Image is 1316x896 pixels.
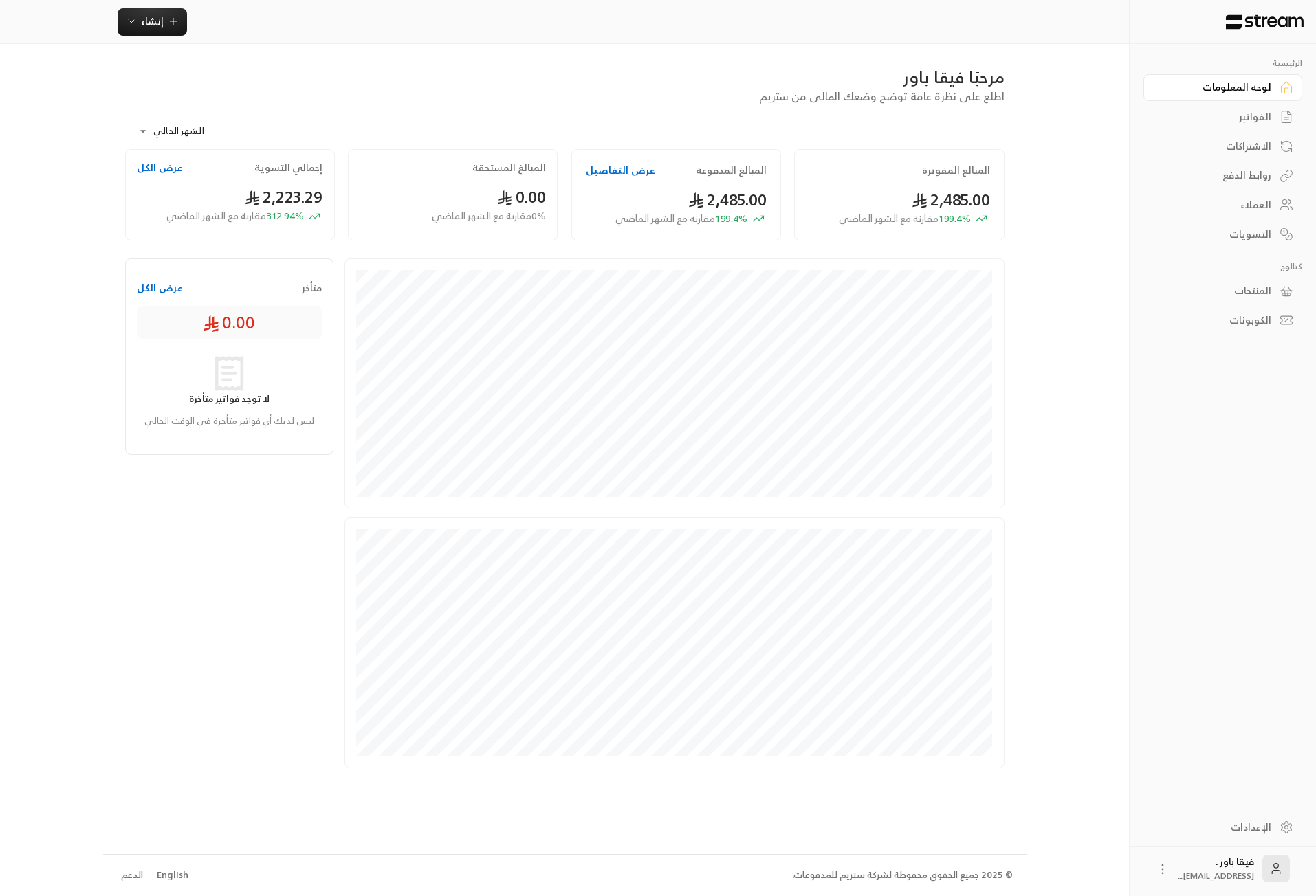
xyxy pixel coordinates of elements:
h2: المبالغ المفوترة [922,164,990,177]
div: الكوبونات [1161,313,1271,327]
a: الفواتير [1143,104,1302,131]
span: اطلع على نظرة عامة توضح وضعك المالي من ستريم [759,87,1005,106]
div: المنتجات [1161,284,1271,298]
div: فيقا باور . [1178,855,1254,882]
span: مقارنة مع الشهر الماضي [839,210,939,227]
a: التسويات [1143,221,1302,247]
span: 2,485.00 [688,186,767,214]
div: الشهر الحالي [131,113,234,149]
a: الدعم [117,863,148,888]
button: عرض التفاصيل [586,164,655,177]
a: روابط الدفع [1143,162,1302,189]
button: عرض الكل [137,161,183,175]
span: [EMAIL_ADDRESS].... [1178,869,1254,883]
div: العملاء [1161,198,1271,212]
div: English [157,869,188,882]
span: مقارنة مع الشهر الماضي [615,210,715,227]
span: مقارنة مع الشهر الماضي [166,207,266,224]
span: 199.4 % [839,212,971,226]
a: العملاء [1143,192,1302,219]
span: 0.00 [497,183,546,211]
div: مرحبًا فيقا باور [125,66,1005,88]
button: عرض الكل [137,281,183,295]
a: الكوبونات [1143,307,1302,334]
span: 199.4 % [615,212,747,226]
a: لوحة المعلومات [1143,74,1302,101]
h2: المبالغ المدفوعة [696,164,767,177]
div: الاشتراكات [1161,139,1271,153]
div: التسويات [1161,227,1271,241]
div: الإعدادات [1161,820,1271,834]
a: الإعدادات [1143,814,1302,840]
div: لوحة المعلومات [1161,80,1271,94]
div: روابط الدفع [1161,168,1271,182]
p: كتالوج [1143,261,1302,272]
h2: المبالغ المستحقة [472,161,546,175]
span: متأخر [302,281,322,295]
span: 2,223.29 [245,183,323,211]
button: إنشاء [118,8,187,36]
p: الرئيسية [1143,58,1302,69]
strong: لا توجد فواتير متأخرة [189,391,270,407]
div: الفواتير [1161,110,1271,124]
h2: إجمالي التسوية [254,161,322,175]
span: 2,485.00 [912,186,990,214]
span: إنشاء [141,12,164,30]
a: المنتجات [1143,278,1302,304]
img: Logo [1225,14,1305,30]
a: الاشتراكات [1143,133,1302,159]
span: 0.00 [203,311,255,333]
div: © 2025 جميع الحقوق محفوظة لشركة ستريم للمدفوعات. [792,869,1013,882]
span: 0 % مقارنة مع الشهر الماضي [432,209,546,223]
span: 312.94 % [166,209,304,223]
p: ليس لديك أي فواتير متأخرة في الوقت الحالي [143,414,315,428]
